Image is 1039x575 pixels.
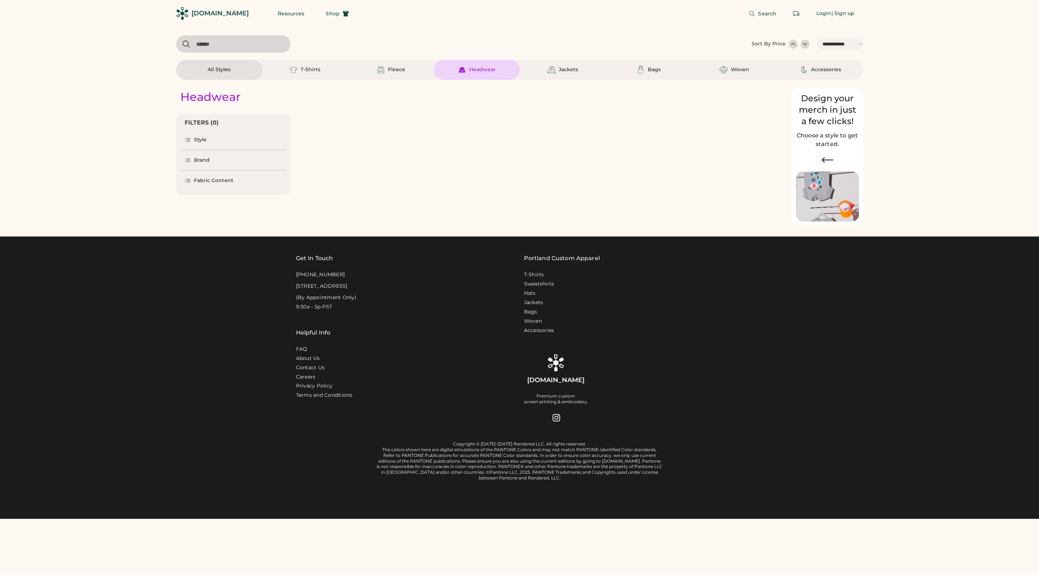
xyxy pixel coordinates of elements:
[296,254,333,263] div: Get In Touch
[194,157,210,164] div: Brand
[296,364,325,371] a: Contact Us
[296,328,331,337] div: Helpful Info
[636,65,645,74] img: Bags Icon
[811,66,841,73] div: Accessories
[191,9,249,18] div: [DOMAIN_NAME]
[547,354,564,371] img: Rendered Logo - Screens
[796,93,859,127] div: Design your merch in just a few clicks!
[524,327,554,334] a: Accessories
[816,10,831,17] div: Login
[524,254,600,263] a: Portland Custom Apparel
[527,376,584,385] div: [DOMAIN_NAME]
[317,6,357,21] button: Shop
[296,374,316,381] a: Careers
[296,355,320,362] a: About Us
[524,393,588,405] div: Premium custom screen printing & embroidery.
[296,294,356,301] div: (By Appointment Only)
[800,65,808,74] img: Accessories Icon
[796,131,859,148] h2: Choose a style to get started.
[458,65,466,74] img: Headwear Icon
[524,308,537,316] a: Bags
[269,6,313,21] button: Resources
[296,382,333,390] a: Privacy Policy
[289,65,298,74] img: T-Shirts Icon
[752,40,786,48] div: Sort By Price
[524,271,544,278] a: T-Shirts
[547,65,556,74] img: Jackets Icon
[789,6,803,21] button: Retrieve an order
[377,65,385,74] img: Fleece Icon
[731,66,749,73] div: Woven
[185,118,219,127] div: FILTERS (0)
[208,66,230,73] div: All Styles
[758,11,776,16] span: Search
[194,177,233,184] div: Fabric Content
[377,441,663,481] div: Copyright © [DATE]-[DATE] Rendered LLC. All rights reserved. The colors shown here are digital si...
[326,11,339,16] span: Shop
[296,392,353,399] div: Terms and Conditions
[301,66,320,73] div: T-Shirts
[176,7,189,20] img: Rendered Logo - Screens
[524,281,554,288] a: Sweatshirts
[740,6,785,21] button: Search
[388,66,405,73] div: Fleece
[524,290,536,297] a: Hats
[719,65,728,74] img: Woven Icon
[194,136,207,143] div: Style
[296,283,348,290] div: [STREET_ADDRESS]
[296,303,332,311] div: 9:30a - 5p PST
[796,171,859,222] img: Image of Lisa Congdon Eye Print on T-Shirt and Hat
[559,66,578,73] div: Jackets
[296,271,345,278] div: [PHONE_NUMBER]
[296,346,307,353] a: FAQ
[180,90,241,104] div: Headwear
[524,318,542,325] a: Woven
[469,66,496,73] div: Headwear
[524,299,543,306] a: Jackets
[831,10,855,17] div: | Sign up
[648,66,661,73] div: Bags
